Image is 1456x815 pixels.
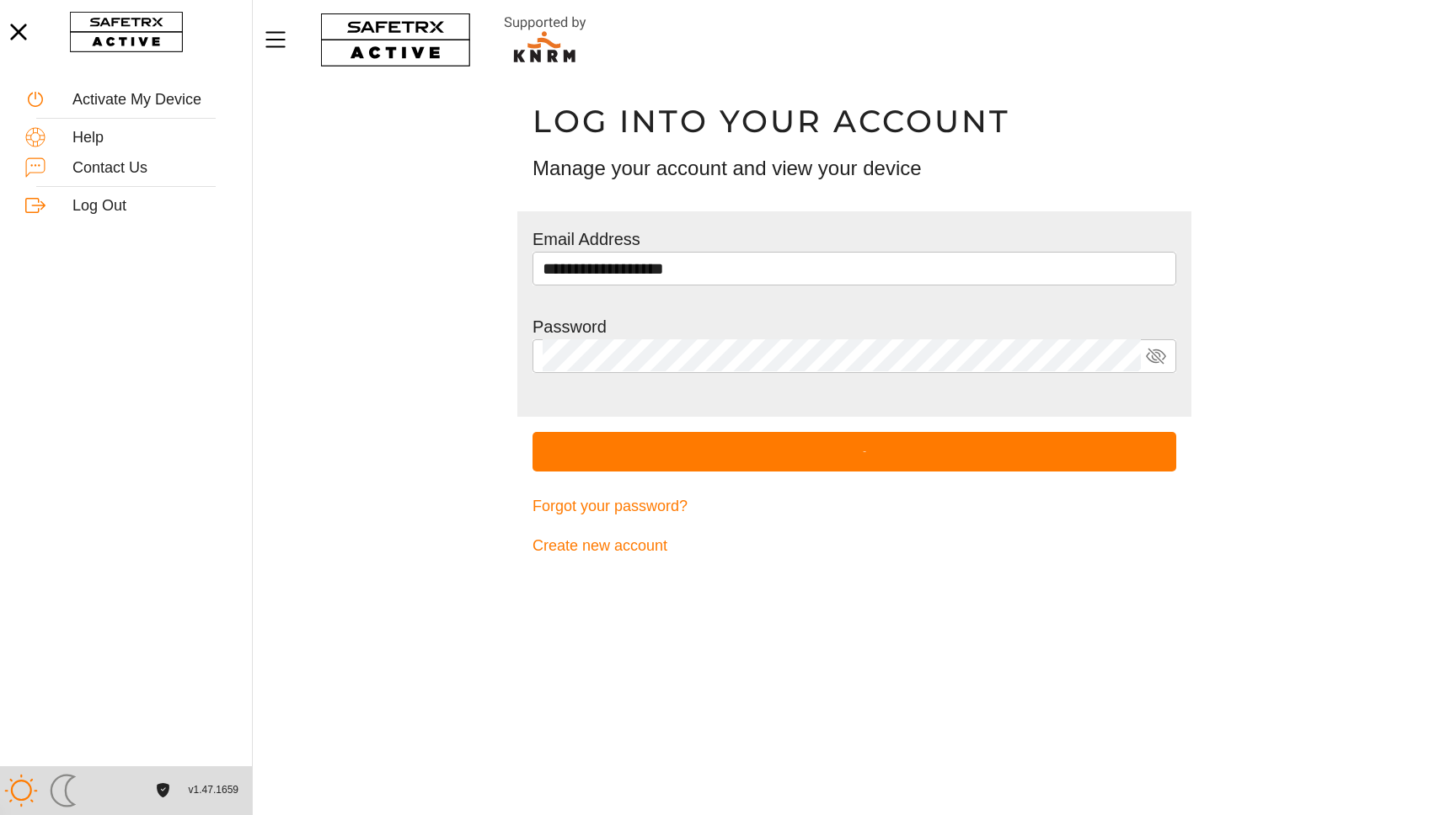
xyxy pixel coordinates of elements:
img: RescueLogo.svg [484,13,606,67]
a: Forgot your password? [533,487,1176,526]
div: Activate My Device [72,91,227,109]
img: Help.svg [25,127,45,147]
div: Contact Us [72,159,227,178]
img: ContactUs.svg [25,157,45,178]
div: Help [72,129,227,147]
button: Menu [261,22,303,57]
div: Log Out [72,197,227,216]
label: Password [533,317,607,336]
span: v1.47.1659 [189,781,238,799]
button: v1.47.1659 [179,776,249,804]
img: ModeDark.svg [46,774,80,807]
a: Create new account [533,526,1176,566]
span: Create new account [533,533,667,559]
span: Forgot your password? [533,493,688,519]
h1: Log into your account [533,102,1176,141]
a: License Agreement [152,783,174,797]
img: ModeLight.svg [4,774,38,807]
h3: Manage your account and view your device [533,154,1176,183]
label: Email Address [533,230,640,248]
